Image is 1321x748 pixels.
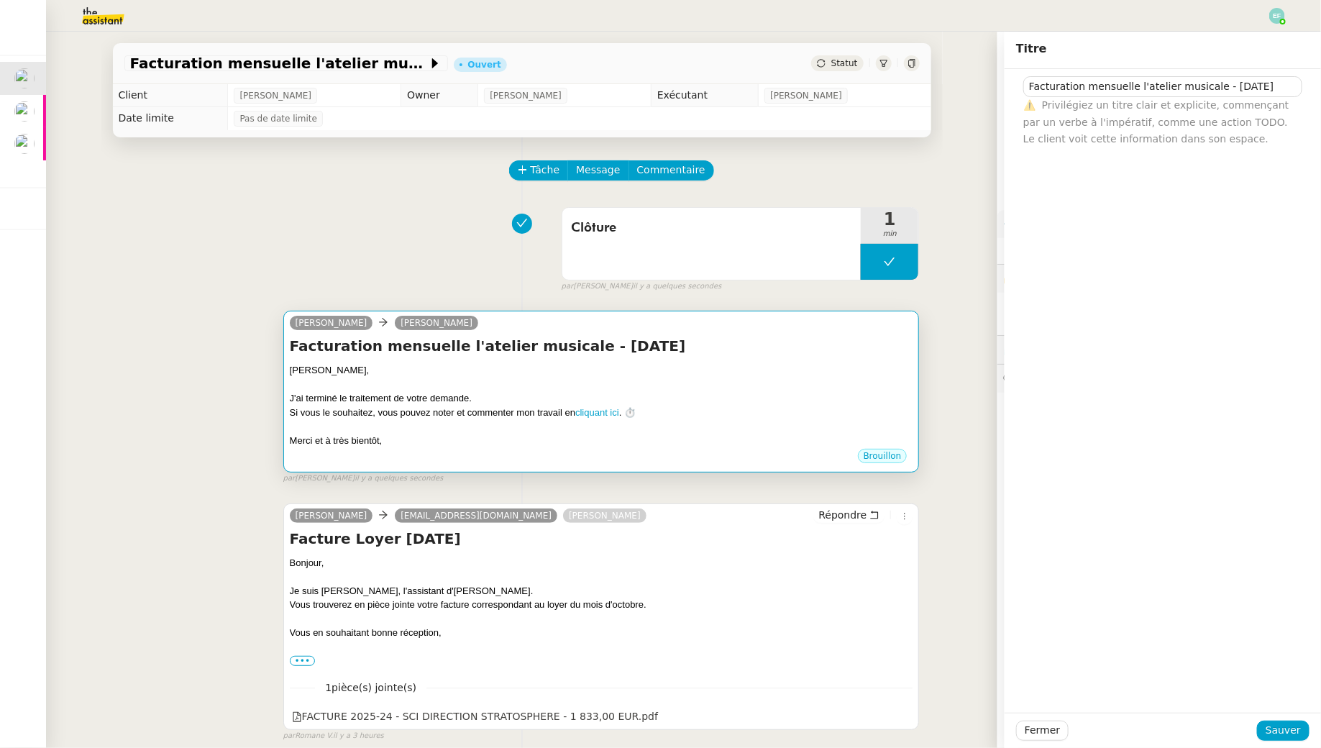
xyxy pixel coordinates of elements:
[290,529,913,549] h4: Facture Loyer [DATE]
[113,107,228,130] td: Date limite
[290,656,316,666] label: •••
[637,162,705,178] span: Commentaire
[1016,42,1047,55] span: Titre
[651,84,758,107] td: Exécutant
[290,598,913,612] div: Vous trouverez en pièce jointe votre facture correspondant au loyer du mois d'octobre.
[831,58,858,68] span: Statut
[818,508,867,522] span: Répondre
[292,708,658,725] div: FACTURE 2025-24 - SCI DIRECTION STRATOSPHERE - 1 833,00 EUR.pdf
[395,316,478,329] a: [PERSON_NAME]
[283,473,444,485] small: [PERSON_NAME]
[468,60,501,69] div: Ouvert
[997,365,1321,393] div: 💬Commentaires 6
[562,280,722,293] small: [PERSON_NAME]
[401,511,552,521] span: [EMAIL_ADDRESS][DOMAIN_NAME]
[239,111,317,126] span: Pas de date limite
[490,88,562,103] span: [PERSON_NAME]
[1266,722,1301,739] span: Sauver
[1023,99,1036,111] span: ⚠️
[628,160,714,181] button: Commentaire
[296,318,367,328] span: [PERSON_NAME]
[401,84,478,107] td: Owner
[290,406,913,420] div: Si vous le souhaitez, vous pouvez noter et commenter mon travail en . ⏱️
[290,336,913,356] h4: Facturation mensuelle l'atelier musicale - [DATE]
[1016,721,1069,741] button: Fermer
[332,682,416,693] span: pièce(s) jointe(s)
[1003,373,1121,384] span: 💬
[997,210,1321,238] div: ⚙️Procédures
[563,509,646,522] a: [PERSON_NAME]
[290,391,913,406] div: J'ai terminé le traitement de votre demande.
[633,280,721,293] span: il y a quelques secondes
[333,730,384,742] span: il y a 3 heures
[113,84,228,107] td: Client
[1257,721,1309,741] button: Sauver
[770,88,842,103] span: [PERSON_NAME]
[14,101,35,122] img: users%2FSg6jQljroSUGpSfKFUOPmUmNaZ23%2Favatar%2FUntitled.png
[861,211,918,228] span: 1
[283,730,384,742] small: Romane V.
[562,280,574,293] span: par
[1269,8,1285,24] img: svg
[290,556,913,570] div: Bonjour,
[864,451,902,461] span: Brouillon
[813,507,885,523] button: Répondre
[290,434,913,448] div: Merci et à très bientôt,
[355,473,443,485] span: il y a quelques secondes
[1025,722,1060,739] span: Fermer
[290,363,913,378] div: [PERSON_NAME]﻿,
[576,162,620,178] span: Message
[283,730,296,742] span: par
[1003,344,1102,355] span: ⏲️
[14,134,35,154] img: users%2FSg6jQljroSUGpSfKFUOPmUmNaZ23%2Favatar%2FUntitled.png
[14,68,35,88] img: users%2FME7CwGhkVpexbSaUxoFyX6OhGQk2%2Favatar%2Fe146a5d2-1708-490f-af4b-78e736222863
[531,162,560,178] span: Tâche
[283,473,296,485] span: par
[861,228,918,240] span: min
[571,217,853,239] span: Clôture
[290,584,913,598] div: Je suis [PERSON_NAME], l'assistant d'[PERSON_NAME].
[1023,99,1289,145] span: Privilégiez un titre clair et explicite, commençant par un verbe à l'impératif, comme une action ...
[290,626,913,640] div: Vous en souhaitant bonne réception,
[315,680,426,696] span: 1
[1003,216,1078,232] span: ⚙️
[130,56,428,70] span: Facturation mensuelle l'atelier musicale - [DATE]
[575,407,619,418] a: cliquant ici
[239,88,311,103] span: [PERSON_NAME]
[1003,270,1097,287] span: 🔐
[509,160,569,181] button: Tâche
[567,160,628,181] button: Message
[296,511,367,521] span: [PERSON_NAME]
[997,265,1321,293] div: 🔐Données client
[997,336,1321,364] div: ⏲️Tâches 6:36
